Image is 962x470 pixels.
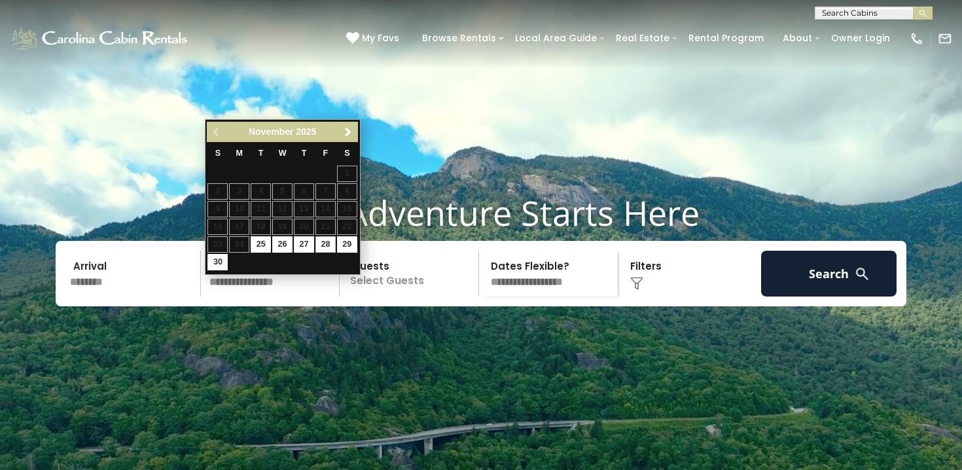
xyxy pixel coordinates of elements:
span: Saturday [344,149,349,158]
img: filter--v1.png [630,277,643,290]
span: Next [343,127,353,137]
a: 27 [294,236,314,253]
img: search-regular-white.png [854,266,870,282]
span: Monday [236,149,243,158]
img: mail-regular-white.png [938,31,952,46]
a: Rental Program [682,28,770,48]
a: About [776,28,819,48]
p: Select Guests [344,251,478,297]
span: Thursday [302,149,307,158]
h1: Your Adventure Starts Here [10,192,952,233]
a: Real Estate [609,28,676,48]
span: Wednesday [279,149,287,158]
span: Friday [323,149,329,158]
a: My Favs [346,31,402,46]
a: Local Area Guide [508,28,603,48]
span: Sunday [215,149,221,158]
span: My Favs [362,31,399,45]
span: Tuesday [258,149,264,158]
a: Browse Rentals [416,28,503,48]
img: phone-regular-white.png [910,31,924,46]
a: Next [340,124,357,140]
button: Search [761,251,897,297]
a: Owner Login [825,28,897,48]
a: 28 [315,236,336,253]
img: White-1-1-2.png [10,26,191,52]
a: 25 [251,236,271,253]
a: 29 [337,236,357,253]
a: 26 [272,236,293,253]
a: 30 [207,254,228,270]
span: November [249,126,293,137]
span: 2025 [296,126,316,137]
